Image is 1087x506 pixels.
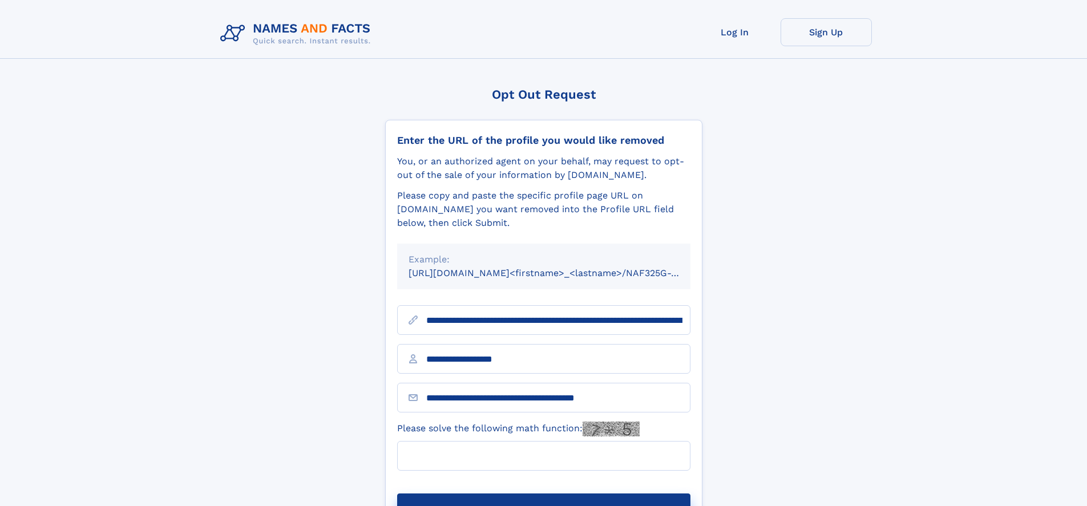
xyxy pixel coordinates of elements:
[397,422,640,436] label: Please solve the following math function:
[409,268,712,278] small: [URL][DOMAIN_NAME]<firstname>_<lastname>/NAF325G-xxxxxxxx
[397,155,690,182] div: You, or an authorized agent on your behalf, may request to opt-out of the sale of your informatio...
[781,18,872,46] a: Sign Up
[689,18,781,46] a: Log In
[397,189,690,230] div: Please copy and paste the specific profile page URL on [DOMAIN_NAME] you want removed into the Pr...
[397,134,690,147] div: Enter the URL of the profile you would like removed
[409,253,679,266] div: Example:
[385,87,702,102] div: Opt Out Request
[216,18,380,49] img: Logo Names and Facts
